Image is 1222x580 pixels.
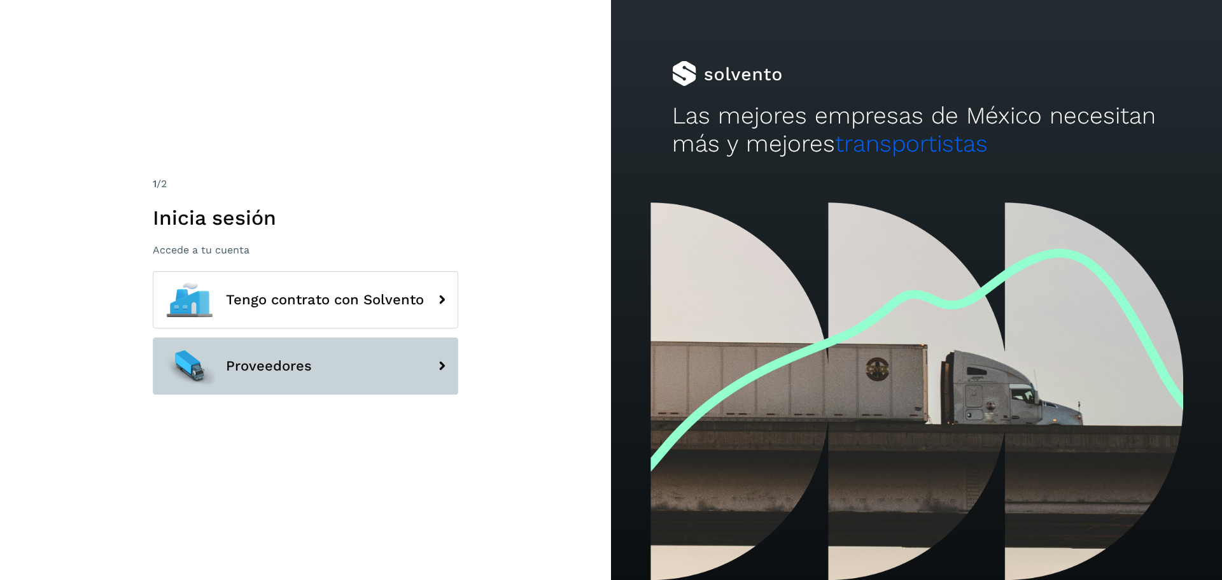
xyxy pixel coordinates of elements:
[153,178,157,190] span: 1
[153,206,458,230] h1: Inicia sesión
[153,176,458,192] div: /2
[226,358,312,374] span: Proveedores
[226,292,424,308] span: Tengo contrato con Solvento
[153,244,458,256] p: Accede a tu cuenta
[672,102,1161,159] h2: Las mejores empresas de México necesitan más y mejores
[153,271,458,329] button: Tengo contrato con Solvento
[835,130,988,157] span: transportistas
[153,337,458,395] button: Proveedores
